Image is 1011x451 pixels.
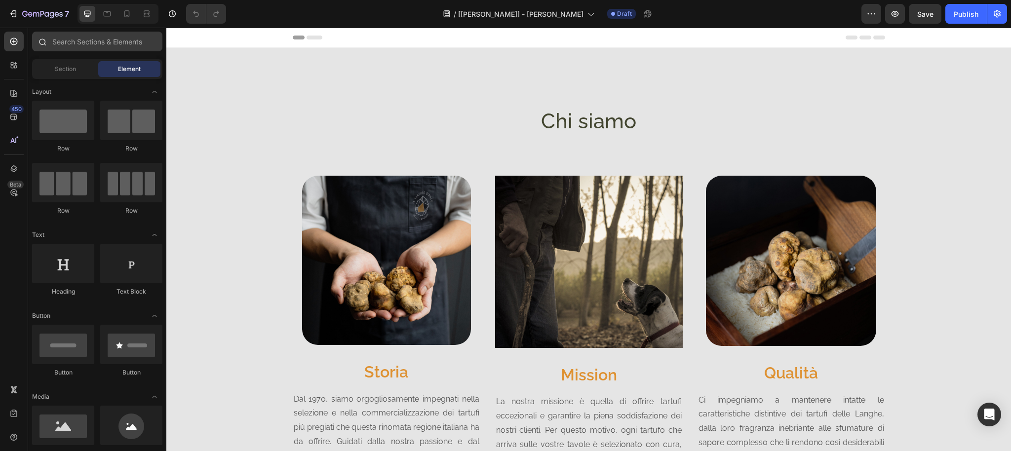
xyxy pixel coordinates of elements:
[65,8,69,20] p: 7
[954,9,978,19] div: Publish
[147,84,162,100] span: Toggle open
[32,32,162,51] input: Search Sections & Elements
[186,4,226,24] div: Undo/Redo
[100,287,162,296] div: Text Block
[977,403,1001,426] div: Open Intercom Messenger
[100,206,162,215] div: Row
[100,368,162,377] div: Button
[147,389,162,405] span: Toggle open
[55,65,76,74] span: Section
[32,144,94,153] div: Row
[4,4,74,24] button: 7
[7,181,24,188] div: Beta
[9,105,24,113] div: 450
[329,148,516,320] img: Alt Image
[100,144,162,153] div: Row
[945,4,987,24] button: Publish
[32,230,44,239] span: Text
[147,227,162,243] span: Toggle open
[32,368,94,377] div: Button
[166,28,1011,451] iframe: Design area
[147,308,162,324] span: Toggle open
[458,9,583,19] span: [[PERSON_NAME]] - [PERSON_NAME]
[32,392,49,401] span: Media
[118,65,141,74] span: Element
[32,287,94,296] div: Heading
[32,206,94,215] div: Row
[917,10,933,18] span: Save
[909,4,941,24] button: Save
[454,9,456,19] span: /
[32,311,50,320] span: Button
[532,335,718,356] p: Qualità
[330,337,515,358] p: Mission
[617,9,632,18] span: Draft
[540,148,710,318] img: Alt Image
[32,87,51,96] span: Layout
